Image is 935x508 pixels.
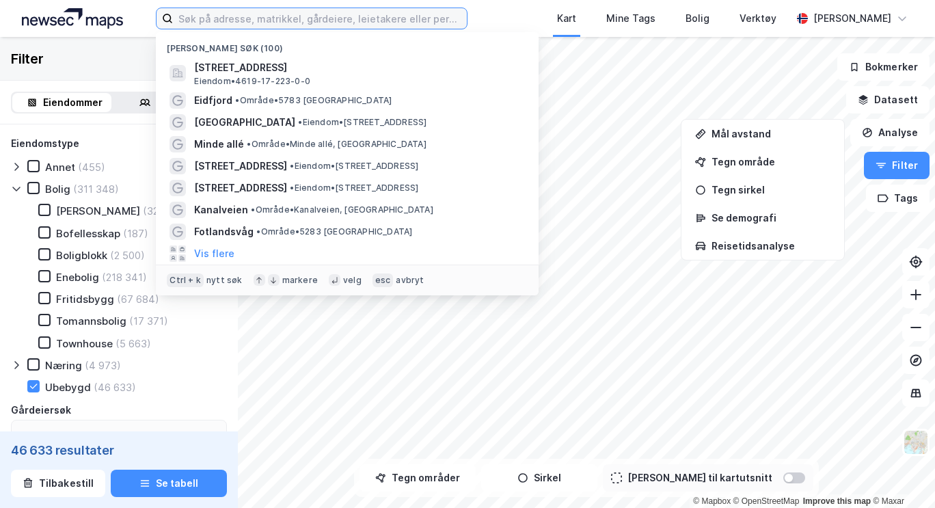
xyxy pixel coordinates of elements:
[557,10,576,27] div: Kart
[78,161,105,174] div: (455)
[85,359,121,372] div: (4 973)
[194,158,287,174] span: [STREET_ADDRESS]
[298,117,302,127] span: •
[56,249,107,262] div: Boligblokk
[11,470,105,497] button: Tilbakestill
[45,381,91,394] div: Ubebygd
[194,202,248,218] span: Kanalveien
[481,464,597,492] button: Sirkel
[123,227,148,240] div: (187)
[194,114,295,131] span: [GEOGRAPHIC_DATA]
[45,183,70,196] div: Bolig
[298,117,426,128] span: Eiendom • [STREET_ADDRESS]
[206,275,243,286] div: nytt søk
[20,429,46,446] div: Ingen
[43,94,103,111] div: Eiendommer
[11,402,71,418] div: Gårdeiersøk
[864,152,930,179] button: Filter
[247,139,426,150] span: Område • Minde allé, [GEOGRAPHIC_DATA]
[110,249,145,262] div: (2 500)
[846,86,930,113] button: Datasett
[116,337,151,350] div: (5 663)
[290,161,418,172] span: Eiendom • [STREET_ADDRESS]
[686,10,709,27] div: Bolig
[372,273,394,287] div: esc
[56,293,114,306] div: Fritidsbygg
[22,8,123,29] img: logo.a4113a55bc3d86da70a041830d287a7e.svg
[290,161,294,171] span: •
[712,156,830,168] div: Tegn område
[627,470,772,486] div: [PERSON_NAME] til kartutsnitt
[867,442,935,508] div: Kontrollprogram for chat
[256,226,260,237] span: •
[11,48,44,70] div: Filter
[606,10,655,27] div: Mine Tags
[156,32,539,57] div: [PERSON_NAME] søk (100)
[235,95,392,106] span: Område • 5783 [GEOGRAPHIC_DATA]
[867,442,935,508] iframe: Chat Widget
[73,183,119,196] div: (311 348)
[290,183,418,193] span: Eiendom • [STREET_ADDRESS]
[194,180,287,196] span: [STREET_ADDRESS]
[194,59,522,76] span: [STREET_ADDRESS]
[129,315,168,327] div: (17 371)
[45,359,82,372] div: Næring
[111,470,227,497] button: Se tabell
[837,53,930,81] button: Bokmerker
[712,184,830,196] div: Tegn sirkel
[740,10,776,27] div: Verktøy
[360,464,476,492] button: Tegn områder
[235,95,239,105] span: •
[56,204,140,217] div: [PERSON_NAME]
[251,204,433,215] span: Område • Kanalveien, [GEOGRAPHIC_DATA]
[903,429,929,455] img: Z
[173,8,467,29] input: Søk på adresse, matrikkel, gårdeiere, leietakere eller personer
[813,10,891,27] div: [PERSON_NAME]
[194,76,310,87] span: Eiendom • 4619-17-223-0-0
[803,496,871,506] a: Improve this map
[194,92,232,109] span: Eidfjord
[247,139,251,149] span: •
[143,204,169,217] div: (325)
[850,119,930,146] button: Analyse
[343,275,362,286] div: velg
[712,240,830,252] div: Reisetidsanalyse
[693,496,731,506] a: Mapbox
[251,204,255,215] span: •
[102,271,147,284] div: (218 341)
[11,135,79,152] div: Eiendomstype
[282,275,318,286] div: markere
[733,496,800,506] a: OpenStreetMap
[194,136,244,152] span: Minde allé
[94,381,136,394] div: (46 633)
[56,315,126,327] div: Tomannsbolig
[56,227,120,240] div: Bofellesskap
[56,271,99,284] div: Enebolig
[712,128,830,139] div: Mål avstand
[194,224,254,240] span: Fotlandsvåg
[256,226,412,237] span: Område • 5283 [GEOGRAPHIC_DATA]
[290,183,294,193] span: •
[866,185,930,212] button: Tags
[117,293,159,306] div: (67 684)
[167,273,204,287] div: Ctrl + k
[56,337,113,350] div: Townhouse
[11,442,227,459] div: 46 633 resultater
[712,212,830,224] div: Se demografi
[194,245,234,262] button: Vis flere
[45,161,75,174] div: Annet
[396,275,424,286] div: avbryt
